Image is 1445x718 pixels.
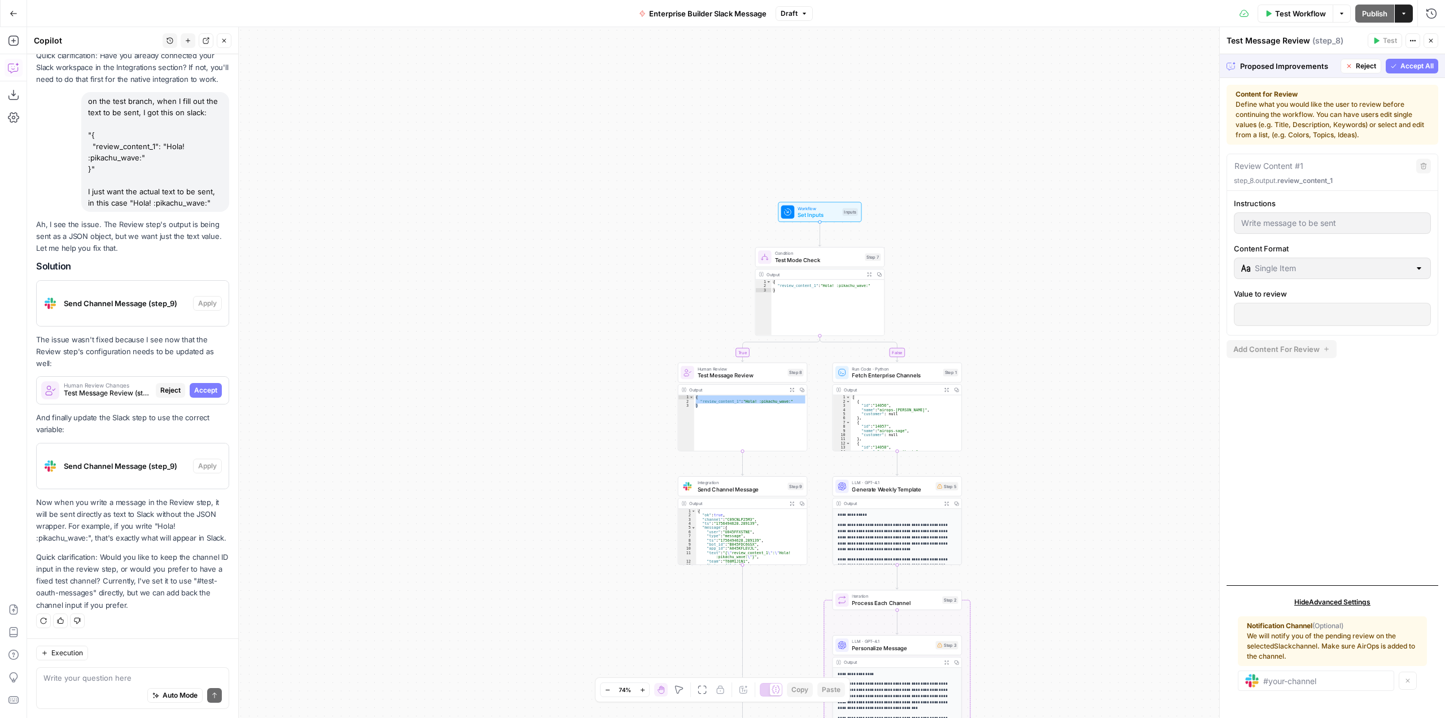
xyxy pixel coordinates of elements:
[741,451,743,476] g: Edge from step_8 to step_9
[833,424,851,428] div: 8
[36,646,88,660] button: Execution
[833,395,851,399] div: 1
[1234,288,1431,299] label: Value to review
[798,205,839,212] span: Workflow
[852,485,932,494] span: Generate Weekly Template
[846,399,850,403] span: Toggle code folding, rows 2 through 6
[844,500,939,507] div: Output
[896,610,898,634] g: Edge from step_2 to step_3
[767,280,771,284] span: Toggle code folding, rows 1 through 3
[36,219,229,254] p: Ah, I see the issue. The Review step's output is being sent as a JSON object, but we want just th...
[1383,36,1397,46] span: Test
[1258,5,1333,23] button: Test Workflow
[852,593,939,600] span: Iteration
[1400,61,1434,71] span: Accept All
[678,559,697,563] div: 12
[198,461,217,471] span: Apply
[1227,340,1337,358] button: Add Content For Review
[678,513,697,517] div: 2
[755,284,771,288] div: 2
[943,369,958,376] div: Step 1
[1263,676,1387,686] input: #your-channel
[1355,5,1394,23] button: Publish
[852,365,939,372] span: Run Code · Python
[833,416,851,420] div: 6
[1386,59,1438,73] button: Accept All
[689,386,785,393] div: Output
[689,500,785,507] div: Output
[691,563,695,567] span: Toggle code folding, rows 13 through 26
[755,202,884,222] div: WorkflowSet InputsInputs
[1294,597,1370,607] span: Hide Advanced Settings
[852,599,939,607] span: Process Each Channel
[691,525,695,529] span: Toggle code folding, rows 5 through 52
[81,92,229,212] div: on the test branch, when I fill out the text to be sent, I got this on slack: "{ "review_content_...
[852,644,932,652] span: Personalize Message
[678,530,697,534] div: 6
[833,445,851,449] div: 13
[632,5,773,23] button: Enterprise Builder Slack Message
[163,690,198,700] span: Auto Mode
[1240,60,1336,72] span: Proposed Improvements
[41,294,59,312] img: Slack-mark-RGB.png
[833,403,851,407] div: 3
[190,383,222,398] button: Accept
[776,6,813,21] button: Draft
[798,211,839,219] span: Set Inputs
[1245,674,1259,687] img: Slack
[678,538,697,542] div: 8
[678,521,697,525] div: 4
[1234,176,1431,186] p: step_8.output.
[619,685,631,694] span: 74%
[683,482,691,490] img: Slack-mark-RGB.png
[691,509,695,513] span: Toggle code folding, rows 1 through 53
[755,247,884,336] div: ConditionTest Mode CheckStep 7Output{ "review_content_1":"Hola! :pikachu_wave:"}
[844,386,939,393] div: Output
[942,597,958,604] div: Step 2
[1368,33,1402,48] button: Test
[36,261,229,272] h2: Solution
[64,460,189,472] span: Send Channel Message (step_9)
[36,50,229,85] p: Quick clarification: Have you already connected your Slack workspace in the Integrations section?...
[678,399,694,403] div: 2
[678,517,697,521] div: 3
[1277,176,1333,185] span: review_content_1
[698,365,785,372] span: Human Review
[34,35,159,46] div: Copilot
[896,565,898,589] g: Edge from step_5 to step_2
[833,408,851,412] div: 4
[852,479,932,486] span: LLM · GPT-4.1
[852,371,939,380] span: Fetch Enterprise Channels
[1247,621,1418,662] div: We will notify you of the pending review on the selected Slack channel. Make sure AirOps is added...
[775,250,862,257] span: Condition
[698,485,785,494] span: Send Channel Message
[833,450,851,454] div: 14
[678,542,697,546] div: 9
[698,479,785,486] span: Integration
[846,395,850,399] span: Toggle code folding, rows 1 through 62
[649,8,767,19] span: Enterprise Builder Slack Message
[64,382,151,388] span: Human Review Changes
[1236,89,1429,140] div: Define what you would like the user to review before continuing the workflow. You can have users ...
[833,399,851,403] div: 2
[193,459,222,473] button: Apply
[833,433,851,437] div: 10
[1227,35,1364,46] div: Test Message Review
[678,363,807,451] div: Human ReviewTest Message ReviewStep 8Output{ "review_content_1":"Hola! :pikachu_wave:"}
[833,420,851,424] div: 7
[64,388,151,398] span: Test Message Review (step_8)
[935,641,958,650] div: Step 3
[1234,198,1431,209] label: Instructions
[842,208,857,216] div: Inputs
[1236,89,1429,99] strong: Content for Review
[1312,35,1343,46] span: ( step_8 )
[64,298,189,309] span: Send Channel Message (step_9)
[741,336,820,362] g: Edge from step_7 to step_8
[833,412,851,416] div: 5
[193,296,222,311] button: Apply
[1241,217,1424,229] input: Enter instructions for what needs to be reviewed
[1255,263,1410,274] input: Single Item
[36,334,229,369] p: The issue wasn't fixed because I see now that the Review step's configuration needs to be updated...
[678,546,697,550] div: 10
[198,298,217,308] span: Apply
